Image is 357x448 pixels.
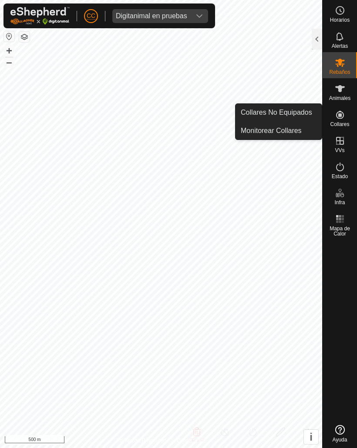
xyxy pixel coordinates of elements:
span: Monitorear Collares [241,126,302,136]
button: Restablecer Mapa [4,31,14,42]
span: Mapa de Calor [325,226,355,236]
span: Collares No Equipados [241,107,312,118]
span: Infra [334,200,345,205]
span: Alertas [332,43,348,49]
span: VVs [335,148,344,153]
a: Monitorear Collares [236,122,322,139]
button: Capas del Mapa [19,32,30,42]
span: Collares [330,122,349,127]
a: Contáctenos [177,437,206,445]
span: Horarios [330,17,350,23]
img: Logo Gallagher [10,7,70,25]
span: Rebaños [329,70,350,75]
span: Ayuda [333,437,347,442]
button: + [4,46,14,56]
button: – [4,57,14,67]
a: Política de Privacidad [116,437,166,445]
button: i [304,430,318,444]
div: Digitanimal en pruebas [116,13,187,20]
span: i [310,431,313,443]
div: dropdown trigger [191,9,208,23]
span: Estado [332,174,348,179]
span: Animales [329,96,350,101]
span: Digitanimal en pruebas [112,9,191,23]
a: Collares No Equipados [236,104,322,121]
a: Ayuda [323,421,357,446]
